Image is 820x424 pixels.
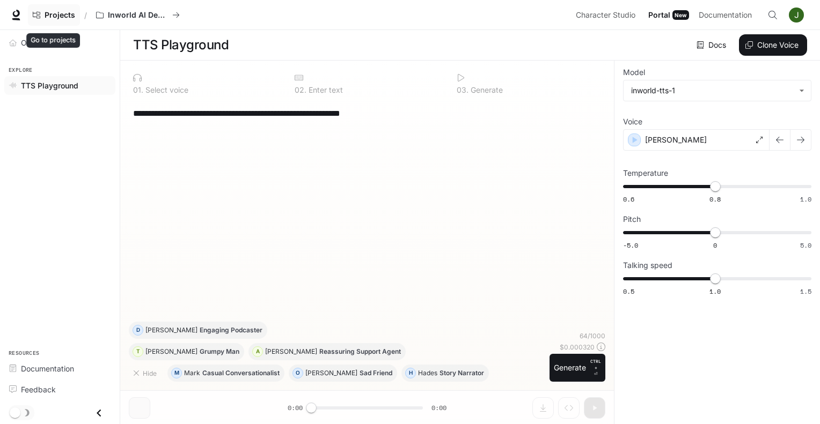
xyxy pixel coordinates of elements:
span: Overview [21,37,54,48]
p: Casual Conversationalist [202,370,280,376]
span: Character Studio [576,9,635,22]
p: Reassuring Support Agent [319,348,401,355]
button: All workspaces [91,4,185,26]
p: Grumpy Man [200,348,239,355]
p: 0 3 . [457,86,468,94]
a: Documentation [694,4,760,26]
span: Documentation [21,363,74,374]
span: 1.0 [709,287,721,296]
span: 1.5 [800,287,811,296]
p: [PERSON_NAME] [145,327,197,333]
button: D[PERSON_NAME]Engaging Podcaster [129,322,267,339]
img: User avatar [789,8,804,23]
div: M [172,365,181,382]
button: Open Command Menu [762,4,784,26]
p: Generate [468,86,503,94]
div: T [133,343,143,360]
p: CTRL + [590,358,601,371]
a: TTS Playground [4,76,115,95]
p: Voice [623,118,642,125]
div: H [406,365,415,382]
p: 64 / 1000 [580,331,605,340]
div: Go to projects [26,33,80,48]
p: [PERSON_NAME] [645,135,707,145]
span: 0.6 [623,195,634,204]
div: inworld-tts-1 [631,85,794,96]
span: TTS Playground [21,80,78,91]
p: Inworld AI Demos [108,11,168,20]
a: Feedback [4,380,115,399]
p: Temperature [623,169,668,177]
button: Hide [129,365,163,382]
p: Model [623,69,645,76]
p: Talking speed [623,262,672,269]
p: [PERSON_NAME] [265,348,317,355]
p: [PERSON_NAME] [145,348,197,355]
button: HHadesStory Narrator [401,365,489,382]
a: Documentation [4,359,115,378]
span: Portal [648,9,670,22]
button: Clone Voice [739,34,807,56]
p: 0 1 . [133,86,143,94]
button: MMarkCasual Conversationalist [167,365,284,382]
p: Story Narrator [440,370,484,376]
a: Go to projects [28,4,80,26]
p: Sad Friend [360,370,392,376]
p: Hades [418,370,437,376]
a: Overview [4,33,115,52]
span: 1.0 [800,195,811,204]
p: Enter text [306,86,343,94]
span: 0.8 [709,195,721,204]
p: Engaging Podcaster [200,327,262,333]
div: New [672,10,689,20]
button: Close drawer [87,402,111,424]
p: ⏎ [590,358,601,377]
span: Projects [45,11,75,20]
h1: TTS Playground [133,34,229,56]
button: GenerateCTRL +⏎ [550,354,605,382]
p: Pitch [623,215,641,223]
div: A [253,343,262,360]
div: inworld-tts-1 [624,80,811,101]
div: D [133,322,143,339]
span: 0 [713,241,717,250]
span: Dark mode toggle [10,406,20,418]
button: T[PERSON_NAME]Grumpy Man [129,343,244,360]
a: PortalNew [644,4,693,26]
div: O [293,365,303,382]
p: $ 0.000320 [560,343,595,352]
span: Feedback [21,384,56,395]
span: 5.0 [800,241,811,250]
span: 0.5 [623,287,634,296]
button: O[PERSON_NAME]Sad Friend [289,365,397,382]
a: Character Studio [572,4,643,26]
span: Documentation [699,9,752,22]
a: Docs [694,34,730,56]
p: Select voice [143,86,188,94]
p: Mark [184,370,200,376]
button: User avatar [786,4,807,26]
button: A[PERSON_NAME]Reassuring Support Agent [248,343,406,360]
div: / [80,10,91,21]
p: [PERSON_NAME] [305,370,357,376]
span: -5.0 [623,241,638,250]
p: 0 2 . [295,86,306,94]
